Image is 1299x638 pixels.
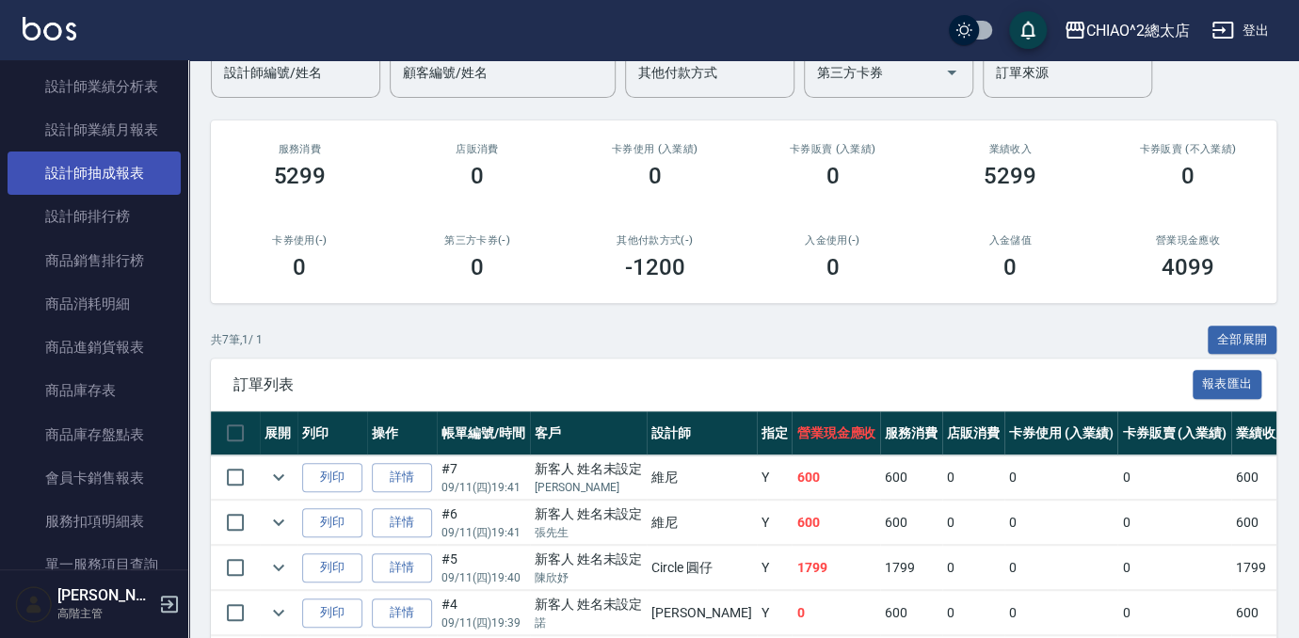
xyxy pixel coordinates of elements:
[471,163,484,189] h3: 0
[372,598,432,628] a: 詳情
[1117,411,1231,455] th: 卡券販賣 (入業績)
[880,546,942,590] td: 1799
[535,459,643,479] div: 新客人 姓名未設定
[1231,455,1293,500] td: 600
[880,411,942,455] th: 服務消費
[937,57,967,88] button: Open
[944,234,1077,247] h2: 入金儲值
[792,591,880,635] td: 0
[211,331,263,348] p: 共 7 筆, 1 / 1
[588,234,721,247] h2: 其他付款方式(-)
[265,598,293,627] button: expand row
[1004,411,1118,455] th: 卡券使用 (入業績)
[1056,11,1197,50] button: CHIAO^2總太店
[1117,455,1231,500] td: 0
[647,411,756,455] th: 設計師
[880,455,942,500] td: 600
[437,591,530,635] td: #4
[437,455,530,500] td: #7
[293,254,306,280] h3: 0
[826,254,839,280] h3: 0
[535,504,643,524] div: 新客人 姓名未設定
[1231,411,1293,455] th: 業績收入
[766,143,899,155] h2: 卡券販賣 (入業績)
[757,546,793,590] td: Y
[1117,546,1231,590] td: 0
[8,195,181,238] a: 設計師排行榜
[471,254,484,280] h3: 0
[944,143,1077,155] h2: 業績收入
[233,143,366,155] h3: 服務消費
[942,591,1004,635] td: 0
[535,569,643,586] p: 陳欣妤
[1231,546,1293,590] td: 1799
[15,585,53,623] img: Person
[57,605,153,622] p: 高階主管
[8,543,181,586] a: 單一服務項目查詢
[984,163,1036,189] h3: 5299
[1009,11,1047,49] button: save
[1004,455,1118,500] td: 0
[1162,254,1214,280] h3: 4099
[757,411,793,455] th: 指定
[535,595,643,614] div: 新客人 姓名未設定
[1086,19,1190,42] div: CHIAO^2總太店
[437,546,530,590] td: #5
[441,479,525,496] p: 09/11 (四) 19:41
[530,411,648,455] th: 客戶
[8,326,181,369] a: 商品進銷貨報表
[372,553,432,582] a: 詳情
[233,234,366,247] h2: 卡券使用(-)
[57,586,153,605] h5: [PERSON_NAME]
[535,479,643,496] p: [PERSON_NAME]
[1231,501,1293,545] td: 600
[437,501,530,545] td: #6
[411,234,544,247] h2: 第三方卡券(-)
[8,500,181,543] a: 服務扣項明細表
[297,411,367,455] th: 列印
[588,143,721,155] h2: 卡券使用 (入業績)
[265,508,293,536] button: expand row
[372,508,432,537] a: 詳情
[625,254,685,280] h3: -1200
[1181,163,1195,189] h3: 0
[757,501,793,545] td: Y
[1193,375,1262,392] a: 報表匯出
[766,234,899,247] h2: 入金使用(-)
[8,369,181,412] a: 商品庫存表
[411,143,544,155] h2: 店販消費
[1004,501,1118,545] td: 0
[535,614,643,631] p: 諾
[1121,143,1254,155] h2: 卡券販賣 (不入業績)
[942,411,1004,455] th: 店販消費
[233,375,1193,394] span: 訂單列表
[441,614,525,631] p: 09/11 (四) 19:39
[8,456,181,500] a: 會員卡銷售報表
[1003,254,1017,280] h3: 0
[1004,591,1118,635] td: 0
[1231,591,1293,635] td: 600
[647,591,756,635] td: [PERSON_NAME]
[302,553,362,582] button: 列印
[880,501,942,545] td: 600
[535,550,643,569] div: 新客人 姓名未設定
[1121,234,1254,247] h2: 營業現金應收
[372,463,432,492] a: 詳情
[441,569,525,586] p: 09/11 (四) 19:40
[260,411,297,455] th: 展開
[535,524,643,541] p: 張先生
[302,598,362,628] button: 列印
[1193,370,1262,399] button: 報表匯出
[649,163,662,189] h3: 0
[8,282,181,326] a: 商品消耗明細
[792,501,880,545] td: 600
[942,546,1004,590] td: 0
[1004,546,1118,590] td: 0
[23,17,76,40] img: Logo
[8,108,181,152] a: 設計師業績月報表
[792,546,880,590] td: 1799
[437,411,530,455] th: 帳單編號/時間
[302,463,362,492] button: 列印
[757,591,793,635] td: Y
[1204,13,1276,48] button: 登出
